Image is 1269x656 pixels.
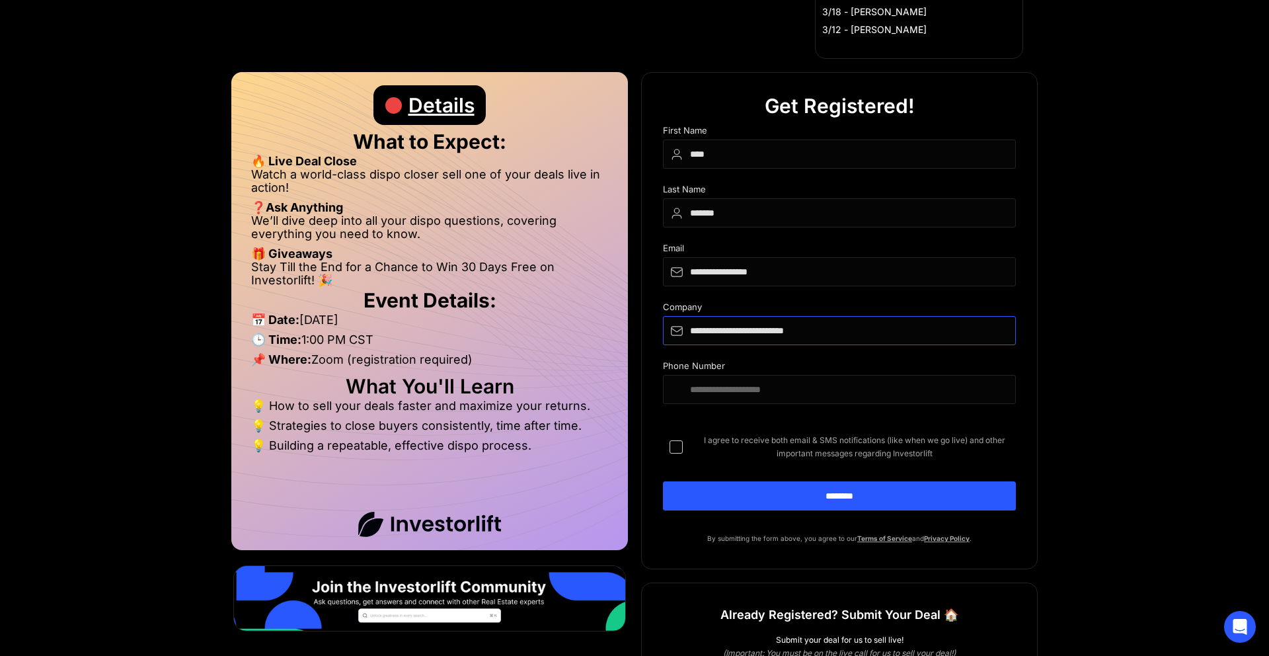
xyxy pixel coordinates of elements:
[251,261,608,287] li: Stay Till the End for a Chance to Win 30 Days Free on Investorlift! 🎉
[251,380,608,393] h2: What You'll Learn
[1224,611,1256,643] div: Open Intercom Messenger
[663,126,1016,532] form: DIspo Day Main Form
[720,603,958,627] h1: Already Registered? Submit Your Deal 🏠
[251,313,608,333] li: [DATE]
[251,439,608,452] li: 💡 Building a repeatable, effective dispo process.
[364,288,496,312] strong: Event Details:
[663,243,1016,257] div: Email
[251,352,311,366] strong: 📌 Where:
[353,130,506,153] strong: What to Expect:
[663,361,1016,375] div: Phone Number
[251,214,608,247] li: We’ll dive deep into all your dispo questions, covering everything you need to know.
[924,534,970,542] a: Privacy Policy
[693,434,1016,460] span: I agree to receive both email & SMS notifications (like when we go live) and other important mess...
[251,154,357,168] strong: 🔥 Live Deal Close
[251,399,608,419] li: 💡 How to sell your deals faster and maximize your returns.
[251,200,343,214] strong: ❓Ask Anything
[663,184,1016,198] div: Last Name
[857,534,912,542] a: Terms of Service
[663,634,1016,647] div: Submit your deal for us to sell live!
[765,86,915,126] div: Get Registered!
[251,333,608,353] li: 1:00 PM CST
[251,353,608,373] li: Zoom (registration required)
[663,302,1016,316] div: Company
[408,85,475,125] div: Details
[251,313,299,327] strong: 📅 Date:
[663,532,1016,545] p: By submitting the form above, you agree to our and .
[251,419,608,439] li: 💡 Strategies to close buyers consistently, time after time.
[663,126,1016,140] div: First Name
[251,168,608,201] li: Watch a world-class dispo closer sell one of your deals live in action!
[251,333,301,347] strong: 🕒 Time:
[251,247,332,261] strong: 🎁 Giveaways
